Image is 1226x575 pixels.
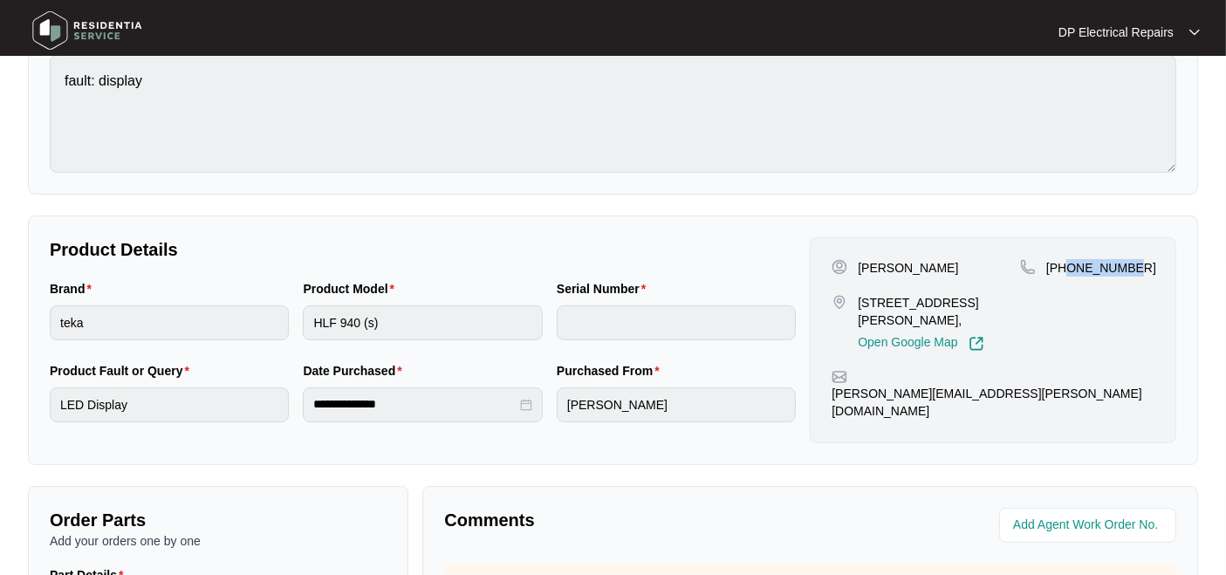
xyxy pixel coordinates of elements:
img: dropdown arrow [1189,28,1200,37]
img: residentia service logo [26,4,148,57]
p: [PERSON_NAME][EMAIL_ADDRESS][PERSON_NAME][DOMAIN_NAME] [832,385,1154,420]
img: map-pin [1020,259,1036,275]
img: map-pin [832,369,847,385]
label: Purchased From [557,362,667,380]
label: Product Model [303,280,401,298]
p: Product Details [50,237,796,262]
p: [PERSON_NAME] [858,259,958,277]
p: Add your orders one by one [50,532,387,550]
label: Date Purchased [303,362,408,380]
p: Order Parts [50,508,387,532]
input: Date Purchased [313,395,516,414]
label: Product Fault or Query [50,362,196,380]
img: Link-External [969,336,984,352]
img: map-pin [832,294,847,310]
input: Brand [50,305,289,340]
a: Open Google Map [858,336,983,352]
p: [STREET_ADDRESS][PERSON_NAME], [858,294,1020,329]
p: Comments [444,508,798,532]
textarea: fault: display [50,55,1176,173]
input: Product Model [303,305,542,340]
input: Purchased From [557,387,796,422]
input: Product Fault or Query [50,387,289,422]
label: Brand [50,280,99,298]
input: Add Agent Work Order No. [1013,515,1166,536]
label: Serial Number [557,280,653,298]
img: user-pin [832,259,847,275]
p: DP Electrical Repairs [1058,24,1174,41]
input: Serial Number [557,305,796,340]
p: [PHONE_NUMBER] [1046,259,1156,277]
